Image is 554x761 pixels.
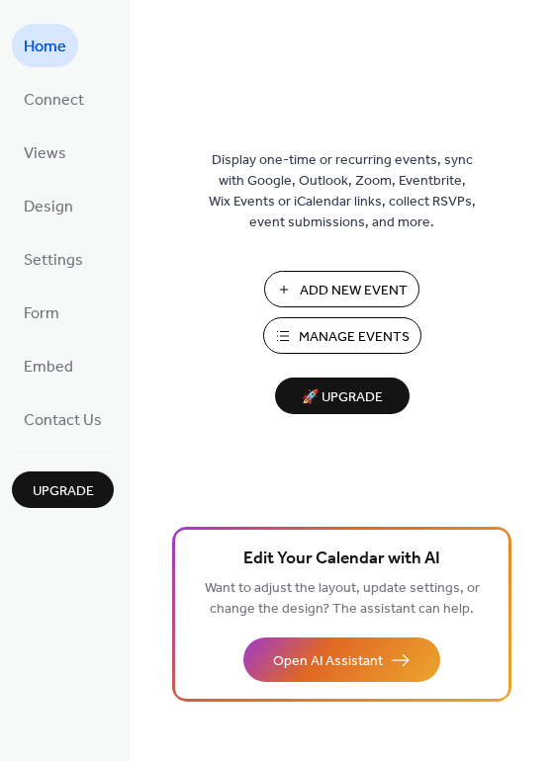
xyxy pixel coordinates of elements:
span: Manage Events [299,327,410,348]
button: Open AI Assistant [243,637,440,682]
span: Design [24,192,73,223]
span: Upgrade [33,481,94,502]
a: Home [12,24,78,67]
a: Connect [12,77,96,121]
span: 🚀 Upgrade [287,384,398,411]
span: Home [24,32,66,63]
a: Form [12,291,71,334]
button: Add New Event [264,271,419,307]
a: Settings [12,237,95,281]
span: Connect [24,85,84,117]
span: Display one-time or recurring events, sync with Google, Outlook, Zoom, Eventbrite, Wix Events or ... [209,150,476,233]
span: Settings [24,245,83,277]
a: Views [12,130,78,174]
button: 🚀 Upgrade [275,378,410,414]
span: Embed [24,352,73,383]
span: Add New Event [300,281,408,301]
span: Want to adjust the layout, update settings, or change the design? The assistant can help. [205,575,480,623]
a: Embed [12,344,85,387]
button: Manage Events [263,317,421,354]
a: Contact Us [12,397,114,441]
button: Upgrade [12,471,114,508]
span: Views [24,138,66,170]
span: Form [24,298,59,330]
span: Open AI Assistant [273,651,383,672]
span: Contact Us [24,405,102,437]
a: Design [12,184,85,227]
span: Edit Your Calendar with AI [243,546,440,573]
